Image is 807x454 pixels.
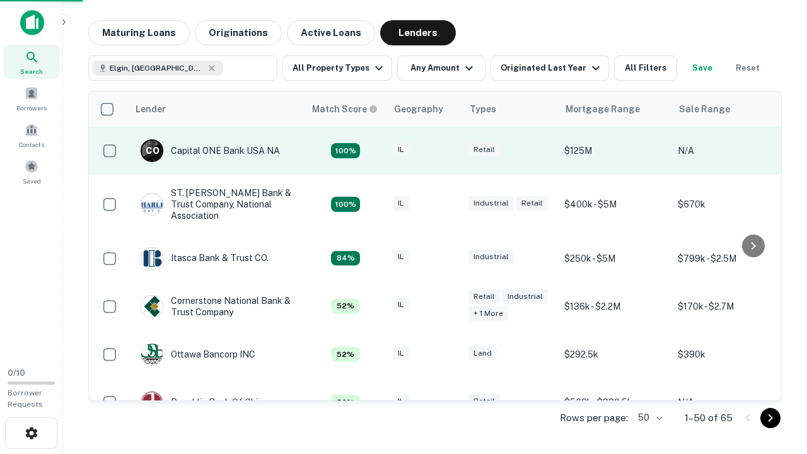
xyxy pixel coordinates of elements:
div: IL [393,394,409,409]
span: Borrowers [16,103,47,113]
div: + 1 more [468,306,508,321]
span: 0 / 10 [8,368,25,378]
span: Contacts [19,139,44,149]
a: Borrowers [4,81,59,115]
button: Originations [195,20,282,45]
th: Mortgage Range [558,91,671,127]
div: Industrial [502,289,548,304]
div: Capitalize uses an advanced AI algorithm to match your search with the best lender. The match sco... [331,143,360,158]
button: All Property Types [282,55,392,81]
td: $799k - $2.5M [671,235,785,282]
div: Ottawa Bancorp INC [141,343,255,366]
button: Go to next page [760,408,781,428]
th: Geography [386,91,462,127]
p: Rows per page: [560,410,628,426]
button: Any Amount [397,55,485,81]
div: IL [393,346,409,361]
p: 1–50 of 65 [685,410,733,426]
div: Capitalize uses an advanced AI algorithm to match your search with the best lender. The match sco... [331,299,360,314]
td: $500k - $880.5k [558,378,671,426]
p: C O [146,144,159,158]
button: Save your search to get updates of matches that match your search criteria. [682,55,723,81]
div: Originated Last Year [501,61,603,76]
td: N/A [671,127,785,175]
div: Capitalize uses an advanced AI algorithm to match your search with the best lender. The match sco... [331,395,360,410]
div: Retail [516,196,548,211]
div: 50 [633,409,665,427]
td: $250k - $5M [558,235,671,282]
th: Types [462,91,558,127]
a: Search [4,45,59,79]
td: $670k [671,175,785,235]
h6: Match Score [312,102,375,116]
a: Contacts [4,118,59,152]
div: IL [393,143,409,157]
td: $136k - $2.2M [558,282,671,330]
img: picture [141,194,163,215]
td: N/A [671,378,785,426]
div: Capitalize uses an advanced AI algorithm to match your search with the best lender. The match sco... [331,347,360,362]
td: $125M [558,127,671,175]
img: picture [141,248,163,269]
button: Maturing Loans [88,20,190,45]
div: IL [393,196,409,211]
div: Capitalize uses an advanced AI algorithm to match your search with the best lender. The match sco... [312,102,378,116]
div: Types [470,102,496,117]
button: Lenders [380,20,456,45]
button: Active Loans [287,20,375,45]
div: Republic Bank Of Chicago [141,391,279,414]
button: Originated Last Year [491,55,609,81]
div: ST. [PERSON_NAME] Bank & Trust Company, National Association [141,187,292,222]
th: Sale Range [671,91,785,127]
td: $292.5k [558,330,671,378]
th: Capitalize uses an advanced AI algorithm to match your search with the best lender. The match sco... [305,91,386,127]
th: Lender [128,91,305,127]
div: Mortgage Range [566,102,640,117]
div: Retail [468,394,500,409]
img: picture [141,296,163,317]
span: Search [20,66,43,76]
span: Elgin, [GEOGRAPHIC_DATA], [GEOGRAPHIC_DATA] [110,62,204,74]
img: capitalize-icon.png [20,10,44,35]
td: $390k [671,330,785,378]
span: Saved [23,176,41,186]
div: Retail [468,289,500,304]
div: IL [393,298,409,312]
div: Land [468,346,497,361]
div: Capitalize uses an advanced AI algorithm to match your search with the best lender. The match sco... [331,251,360,266]
div: Cornerstone National Bank & Trust Company [141,295,292,318]
button: Reset [728,55,768,81]
img: picture [141,344,163,365]
div: Industrial [468,196,514,211]
td: $400k - $5M [558,175,671,235]
td: $170k - $2.7M [671,282,785,330]
div: Industrial [468,250,514,264]
div: Sale Range [679,102,730,117]
a: Saved [4,154,59,189]
div: Retail [468,143,500,157]
button: All Filters [614,55,677,81]
div: Capital ONE Bank USA NA [141,139,280,162]
img: picture [141,392,163,413]
span: Borrower Requests [8,388,43,409]
div: Lender [136,102,166,117]
div: Geography [394,102,443,117]
iframe: Chat Widget [744,353,807,414]
div: Itasca Bank & Trust CO. [141,247,269,270]
div: IL [393,250,409,264]
div: Capitalize uses an advanced AI algorithm to match your search with the best lender. The match sco... [331,197,360,212]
